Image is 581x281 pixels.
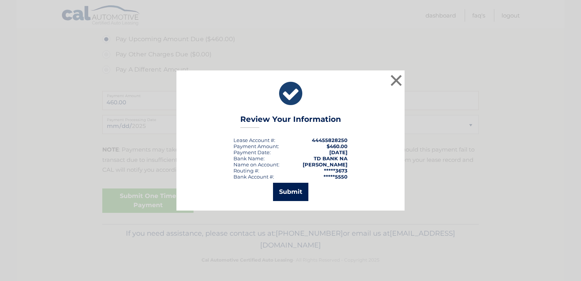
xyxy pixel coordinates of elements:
[233,161,279,168] div: Name on Account:
[233,143,279,149] div: Payment Amount:
[273,183,308,201] button: Submit
[233,149,270,155] span: Payment Date
[233,149,271,155] div: :
[233,155,265,161] div: Bank Name:
[303,161,348,168] strong: [PERSON_NAME]
[240,115,341,128] h3: Review Your Information
[233,168,259,174] div: Routing #:
[233,174,274,180] div: Bank Account #:
[314,155,348,161] strong: TD BANK NA
[233,137,275,143] div: Lease Account #:
[389,73,404,88] button: ×
[329,149,348,155] span: [DATE]
[327,143,348,149] span: $460.00
[312,137,348,143] strong: 44455828250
